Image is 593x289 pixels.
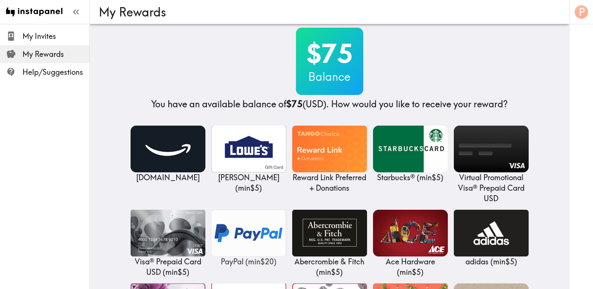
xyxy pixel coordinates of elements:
[454,256,529,267] p: adidas ( min $5 )
[99,5,554,19] h3: My Rewards
[292,172,367,193] p: Reward Link Preferred + Donations
[131,172,205,183] p: [DOMAIN_NAME]
[373,210,448,277] a: Ace HardwareAce Hardware (min$5)
[292,210,367,256] img: Abercrombie & Fitch
[131,126,205,183] a: Amazon.com[DOMAIN_NAME]
[373,126,448,172] img: Starbucks®
[292,256,367,277] p: Abercrombie & Fitch ( min $5 )
[454,172,529,204] p: Virtual Promotional Visa® Prepaid Card USD
[131,210,205,256] img: Visa® Prepaid Card USD
[574,4,589,19] button: P
[296,38,363,69] h2: $75
[373,210,448,256] img: Ace Hardware
[454,126,529,172] img: Virtual Promotional Visa® Prepaid Card USD
[211,126,286,193] a: Lowe's[PERSON_NAME] (min$5)
[131,256,205,277] p: Visa® Prepaid Card USD ( min $5 )
[131,126,205,172] img: Amazon.com
[292,126,367,172] img: Reward Link Preferred + Donations
[454,126,529,204] a: Virtual Promotional Visa® Prepaid Card USDVirtual Promotional Visa® Prepaid Card USD
[22,31,89,41] span: My Invites
[296,69,363,84] h3: Balance
[211,210,286,256] img: PayPal
[286,98,303,110] b: $75
[211,126,286,172] img: Lowe's
[373,172,448,183] p: Starbucks® ( min $5 )
[373,256,448,277] p: Ace Hardware ( min $5 )
[579,6,585,19] span: P
[211,256,286,267] p: PayPal ( min $20 )
[151,98,508,111] h4: You have an available balance of (USD) . How would you like to receive your reward?
[211,210,286,267] a: PayPalPayPal (min$20)
[292,126,367,193] a: Reward Link Preferred + DonationsReward Link Preferred + Donations
[292,210,367,277] a: Abercrombie & FitchAbercrombie & Fitch (min$5)
[211,172,286,193] p: [PERSON_NAME] ( min $5 )
[454,210,529,267] a: adidasadidas (min$5)
[454,210,529,256] img: adidas
[22,49,89,59] span: My Rewards
[22,67,89,77] span: Help/Suggestions
[373,126,448,183] a: Starbucks®Starbucks® (min$5)
[131,210,205,277] a: Visa® Prepaid Card USDVisa® Prepaid Card USD (min$5)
